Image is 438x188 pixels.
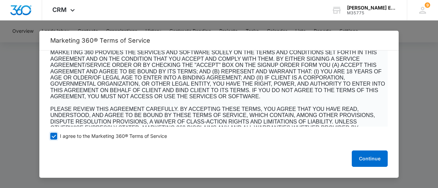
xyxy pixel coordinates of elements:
[50,37,388,44] h2: Marketing 360® Terms of Service
[425,2,430,8] div: notifications count
[347,11,397,15] div: account id
[52,6,67,13] span: CRM
[347,5,397,11] div: account name
[352,150,388,167] button: Continue
[425,2,430,8] span: 9
[50,49,385,99] span: MARKETING 360 PROVIDES THE SERVICES AND SOFTWARE SOLELY ON THE TERMS AND CONDITIONS SET FORTH IN ...
[60,133,167,140] span: I agree to the Marketing 360® Terms of Service
[50,106,375,137] span: PLEASE REVIEW THIS AGREEMENT CAREFULLY. BY ACCEPTING THESE TERMS, YOU AGREE THAT YOU HAVE READ, U...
